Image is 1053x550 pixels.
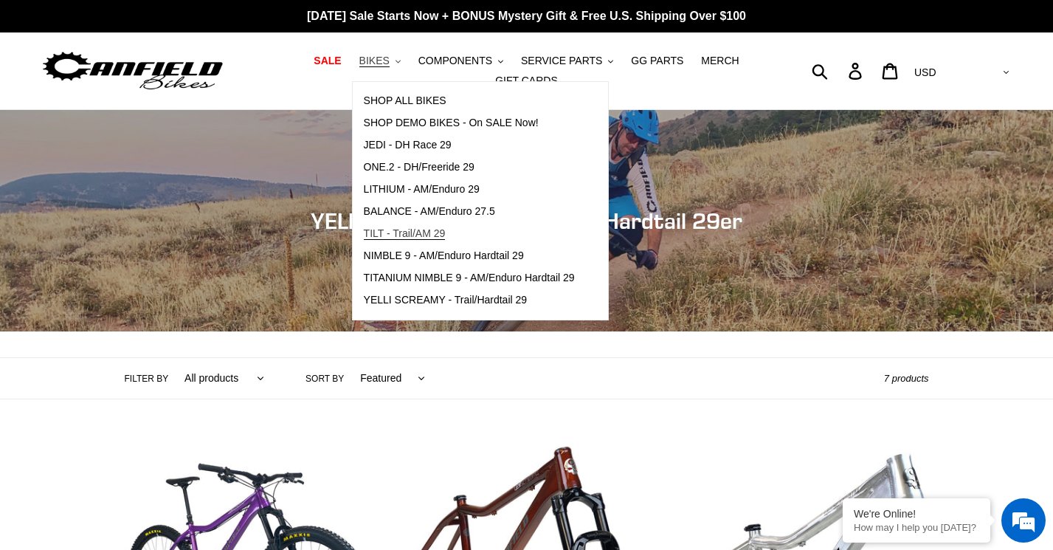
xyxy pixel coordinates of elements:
[125,372,169,385] label: Filter by
[884,373,929,384] span: 7 products
[47,74,84,111] img: d_696896380_company_1647369064580_696896380
[364,250,524,262] span: NIMBLE 9 - AM/Enduro Hardtail 29
[694,51,746,71] a: MERCH
[353,267,586,289] a: TITANIUM NIMBLE 9 - AM/Enduro Hardtail 29
[353,112,586,134] a: SHOP DEMO BIKES - On SALE Now!
[364,161,474,173] span: ONE.2 - DH/Freeride 29
[99,83,270,102] div: Chat with us now
[514,51,621,71] button: SERVICE PARTS
[353,90,586,112] a: SHOP ALL BIKES
[353,179,586,201] a: LITHIUM - AM/Enduro 29
[701,55,739,67] span: MERCH
[364,272,575,284] span: TITANIUM NIMBLE 9 - AM/Enduro Hardtail 29
[353,134,586,157] a: JEDI - DH Race 29
[854,522,979,533] p: How may I help you today?
[353,289,586,312] a: YELLI SCREAMY - Trail/Hardtail 29
[364,117,539,129] span: SHOP DEMO BIKES - On SALE Now!
[364,183,480,196] span: LITHIUM - AM/Enduro 29
[364,294,528,306] span: YELLI SCREAMY - Trail/Hardtail 29
[624,51,691,71] a: GG PARTS
[242,7,277,43] div: Minimize live chat window
[7,381,281,433] textarea: Type your message and hit 'Enter'
[306,51,348,71] a: SALE
[411,51,511,71] button: COMPONENTS
[352,51,408,71] button: BIKES
[41,48,225,94] img: Canfield Bikes
[854,508,979,520] div: We're Online!
[364,205,495,218] span: BALANCE - AM/Enduro 27.5
[353,157,586,179] a: ONE.2 - DH/Freeride 29
[521,55,602,67] span: SERVICE PARTS
[353,201,586,223] a: BALANCE - AM/Enduro 27.5
[418,55,492,67] span: COMPONENTS
[488,71,565,91] a: GIFT CARDS
[16,81,38,103] div: Navigation go back
[631,55,683,67] span: GG PARTS
[305,372,344,385] label: Sort by
[364,139,452,151] span: JEDI - DH Race 29
[353,223,586,245] a: TILT - Trail/AM 29
[820,55,857,87] input: Search
[364,227,446,240] span: TILT - Trail/AM 29
[314,55,341,67] span: SALE
[353,245,586,267] a: NIMBLE 9 - AM/Enduro Hardtail 29
[86,175,204,324] span: We're online!
[311,207,742,234] span: YELLI SCREAMY - Aluminum Hardtail 29er
[495,75,558,87] span: GIFT CARDS
[364,94,446,107] span: SHOP ALL BIKES
[359,55,390,67] span: BIKES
